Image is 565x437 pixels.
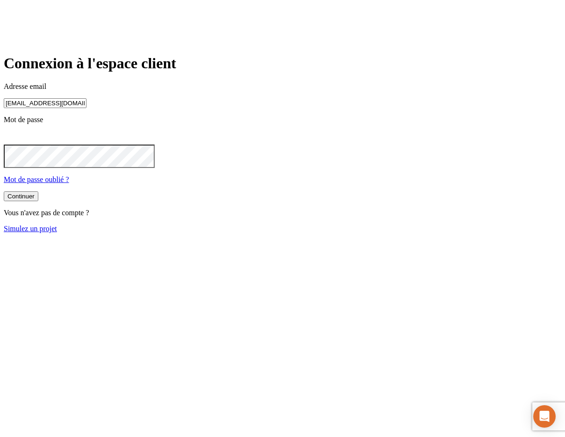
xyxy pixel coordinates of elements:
a: Simulez un projet [4,225,57,233]
h1: Connexion à l'espace client [4,55,561,72]
p: Vous n'avez pas de compte ? [4,209,561,217]
p: Mot de passe [4,116,561,124]
button: Continuer [4,191,38,201]
div: Open Intercom Messenger [533,405,556,428]
a: Mot de passe oublié ? [4,175,69,183]
div: Continuer [7,193,35,200]
p: Adresse email [4,82,561,91]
